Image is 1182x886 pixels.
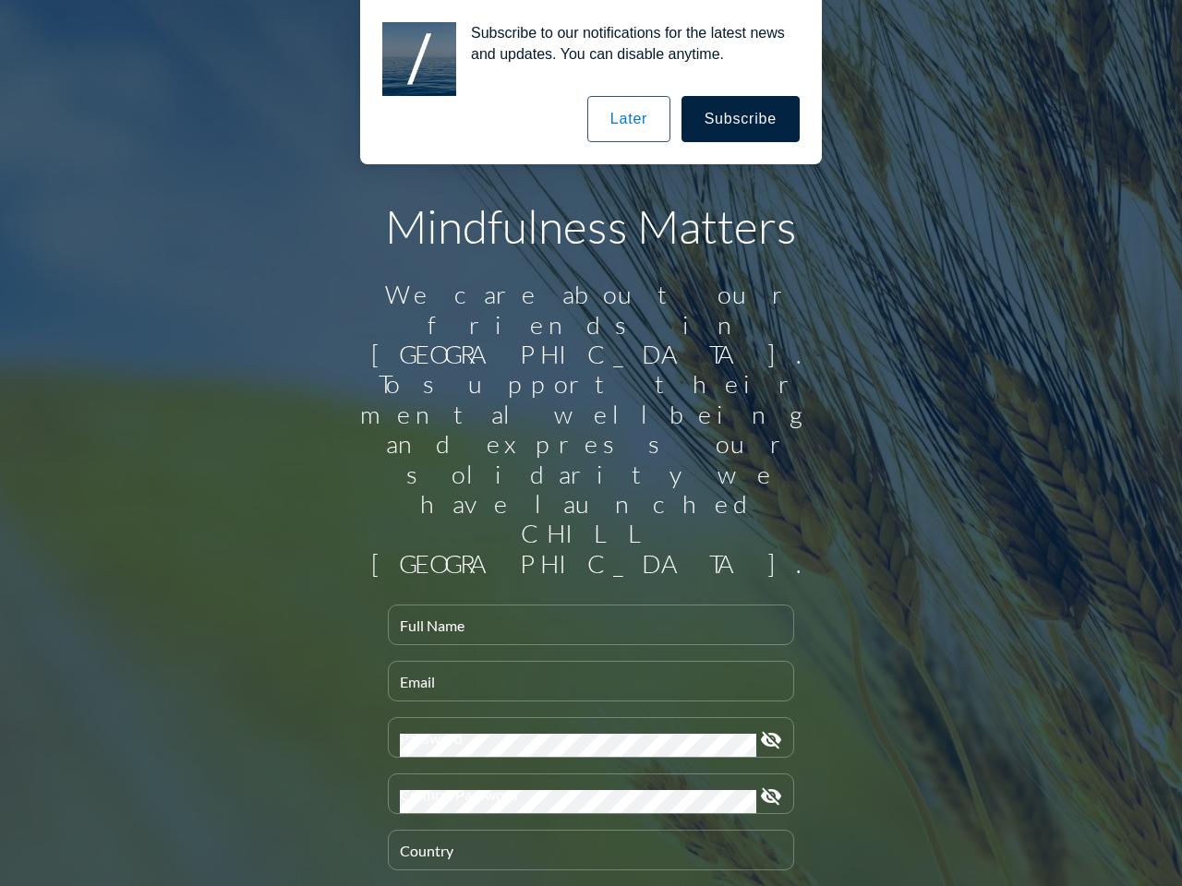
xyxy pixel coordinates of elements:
input: Country [400,846,782,869]
input: Email [400,677,782,700]
img: notification icon [382,22,456,96]
button: Later [587,96,670,142]
input: Full Name [400,621,782,644]
input: Confirm Password [400,790,756,813]
h1: Mindfulness Matters [351,198,831,254]
i: visibility_off [760,785,782,808]
input: Password [400,734,756,757]
i: visibility_off [760,729,782,751]
div: We care about our friends in [GEOGRAPHIC_DATA]. To support their mental wellbeing and express our... [351,280,831,579]
button: Subscribe [681,96,800,142]
div: Subscribe to our notifications for the latest news and updates. You can disable anytime. [456,22,800,65]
